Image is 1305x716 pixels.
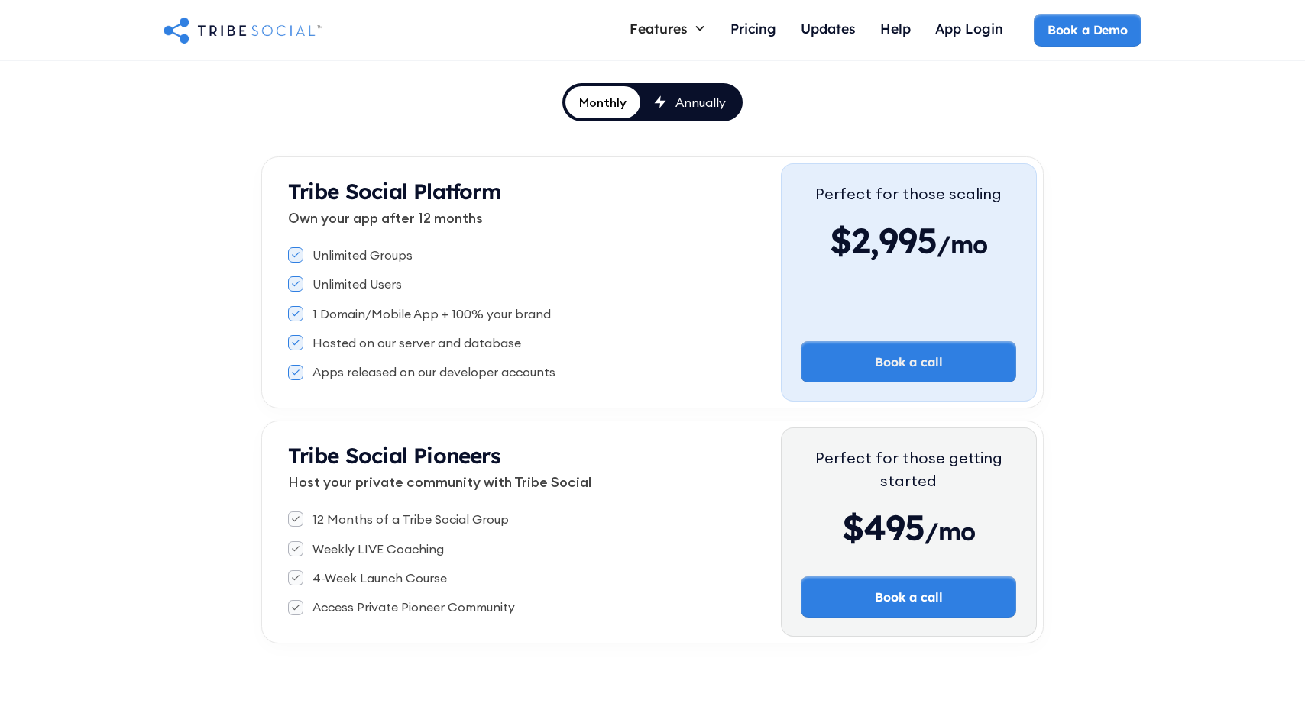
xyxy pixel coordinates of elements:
[630,20,688,37] div: Features
[579,94,627,111] div: Monthly
[312,540,444,557] div: Weekly LIVE Coaching
[675,94,726,111] div: Annually
[288,208,781,228] p: Own your app after 12 months
[789,14,868,47] a: Updates
[935,20,1003,37] div: App Login
[801,576,1016,618] a: Book a call
[164,15,322,45] a: home
[801,447,1016,492] div: Perfect for those getting started
[868,14,923,47] a: Help
[312,511,509,527] div: 12 Months of a Tribe Social Group
[288,442,500,469] strong: Tribe Social Pioneers
[925,516,976,554] span: /mo
[801,20,856,37] div: Updates
[801,505,1016,550] div: $495
[312,247,413,263] div: Unlimited Groups
[1034,14,1141,46] a: Book a Demo
[718,14,789,47] a: Pricing
[730,20,776,37] div: Pricing
[815,182,1002,205] div: Perfect for those scaling
[923,14,1015,47] a: App Login
[312,363,555,380] div: Apps released on our developer accounts
[312,276,402,292] div: Unlimited Users
[617,14,718,43] div: Features
[815,218,1002,263] div: $2,995
[312,598,515,615] div: Access Private Pioneer Community
[312,305,551,322] div: 1 Domain/Mobile App + 100% your brand
[312,569,447,586] div: 4-Week Launch Course
[801,341,1016,382] a: Book a call
[288,472,781,492] p: Host your private community with Tribe Social
[880,20,911,37] div: Help
[312,334,521,351] div: Hosted on our server and database
[288,178,501,205] strong: Tribe Social Platform
[937,229,988,267] span: /mo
